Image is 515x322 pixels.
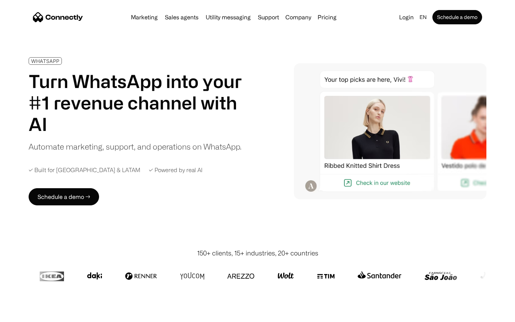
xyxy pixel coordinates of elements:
[285,12,311,22] div: Company
[31,58,59,64] div: WHATSAPP
[149,167,202,174] div: ✓ Powered by real AI
[315,14,339,20] a: Pricing
[29,141,241,152] div: Automate marketing, support, and operations on WhatsApp.
[7,309,43,319] aside: Language selected: English
[420,12,427,22] div: en
[283,12,313,22] div: Company
[29,188,99,205] a: Schedule a demo →
[29,167,140,174] div: ✓ Built for [GEOGRAPHIC_DATA] & LATAM
[33,12,83,23] a: home
[197,248,318,258] div: 150+ clients, 15+ industries, 20+ countries
[162,14,201,20] a: Sales agents
[203,14,254,20] a: Utility messaging
[417,12,431,22] div: en
[14,309,43,319] ul: Language list
[432,10,482,24] a: Schedule a demo
[396,12,417,22] a: Login
[128,14,161,20] a: Marketing
[29,70,250,135] h1: Turn WhatsApp into your #1 revenue channel with AI
[255,14,282,20] a: Support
